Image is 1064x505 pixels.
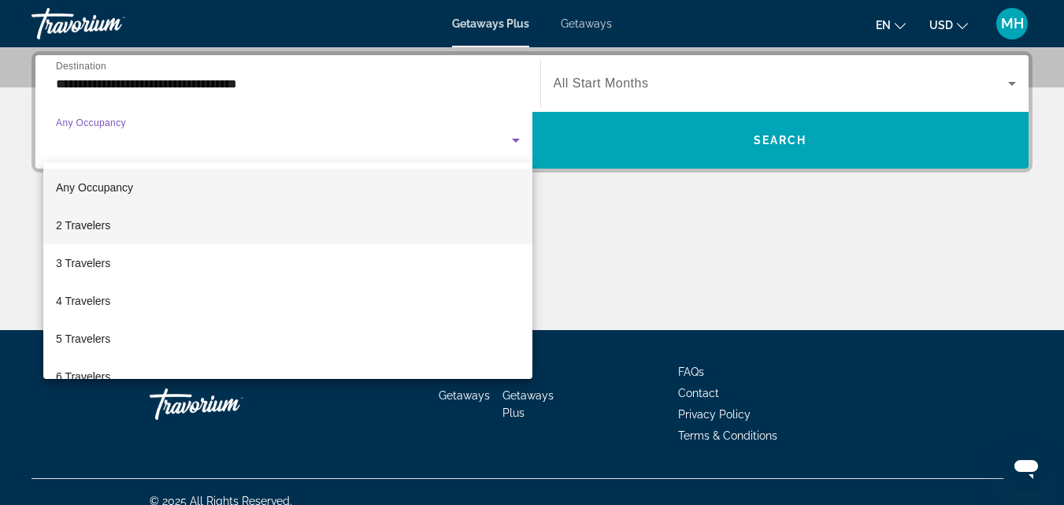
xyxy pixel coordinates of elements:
[56,367,110,386] span: 6 Travelers
[1001,442,1051,492] iframe: Button to launch messaging window
[56,216,110,235] span: 2 Travelers
[56,291,110,310] span: 4 Travelers
[56,181,133,194] span: Any Occupancy
[56,254,110,273] span: 3 Travelers
[56,329,110,348] span: 5 Travelers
